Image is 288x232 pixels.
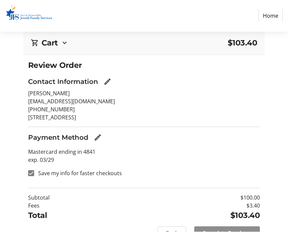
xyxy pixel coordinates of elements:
[28,98,260,106] p: [EMAIL_ADDRESS][DOMAIN_NAME]
[28,148,260,164] p: Mastercard ending in 4841 exp. 03/29
[125,194,260,202] td: $100.00
[5,3,53,29] img: Ruth & Norman Rales Jewish Family Services's Logo
[31,37,258,49] div: Cart$103.40
[28,114,260,122] p: [STREET_ADDRESS]
[259,10,283,22] a: Home
[28,77,98,87] h3: Contact Information
[34,169,122,178] label: Save my info for faster checkouts
[125,202,260,210] td: $3.40
[28,210,126,221] td: Total
[101,75,114,89] button: Edit Contact Information
[28,133,88,143] h3: Payment Method
[28,194,126,202] td: Subtotal
[91,131,104,144] button: Edit Payment Method
[28,202,126,210] td: Fees
[28,90,260,98] p: [PERSON_NAME]
[42,37,58,49] h2: Cart
[28,106,260,114] p: [PHONE_NUMBER]
[125,210,260,221] td: $103.40
[228,37,258,49] span: $103.40
[28,60,260,71] h2: Review Order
